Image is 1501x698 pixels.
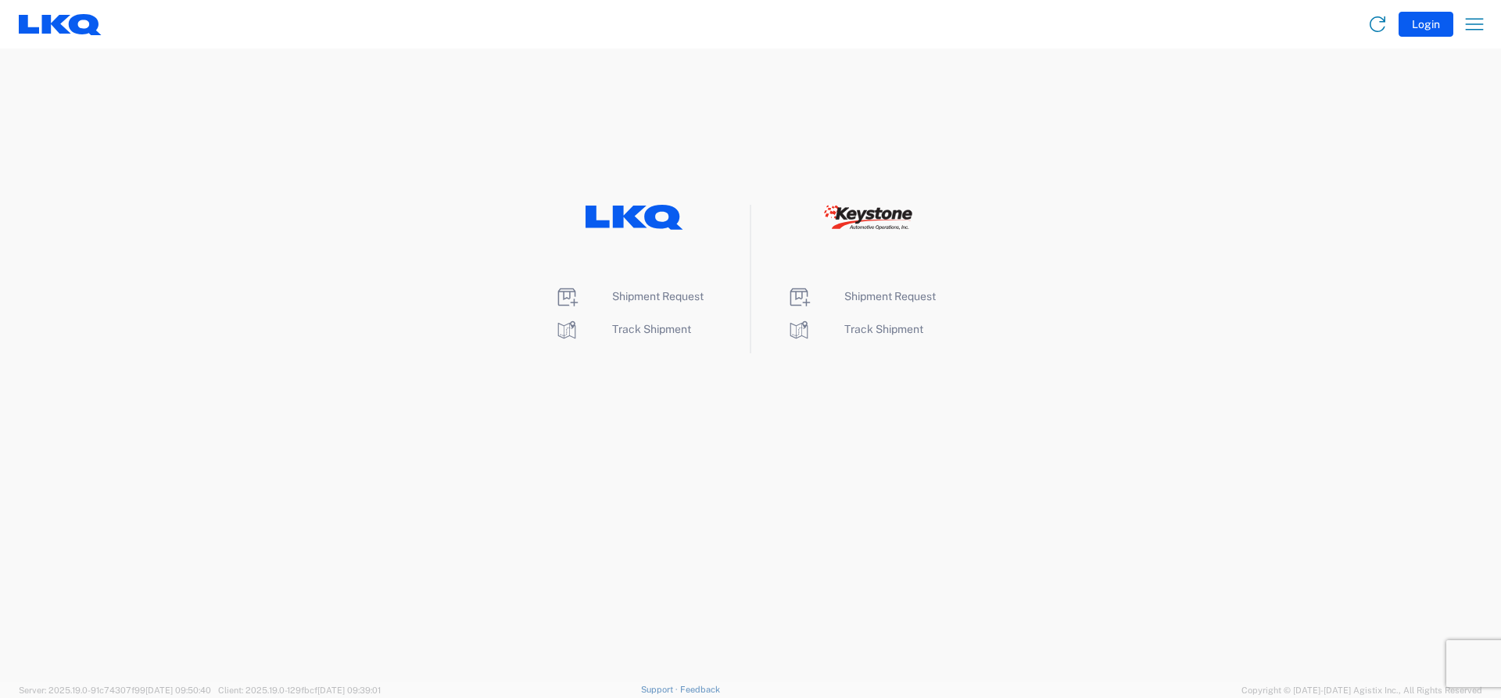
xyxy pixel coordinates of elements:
a: Track Shipment [554,323,691,335]
a: Shipment Request [786,290,936,302]
span: Copyright © [DATE]-[DATE] Agistix Inc., All Rights Reserved [1241,683,1482,697]
a: Shipment Request [554,290,704,302]
span: Track Shipment [612,323,691,335]
button: Login [1399,12,1453,37]
span: [DATE] 09:50:40 [145,685,211,695]
span: Shipment Request [844,290,936,302]
span: Shipment Request [612,290,704,302]
span: [DATE] 09:39:01 [317,685,381,695]
span: Track Shipment [844,323,923,335]
a: Feedback [680,685,720,694]
a: Support [641,685,680,694]
span: Client: 2025.19.0-129fbcf [218,685,381,695]
span: Server: 2025.19.0-91c74307f99 [19,685,211,695]
a: Track Shipment [786,323,923,335]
